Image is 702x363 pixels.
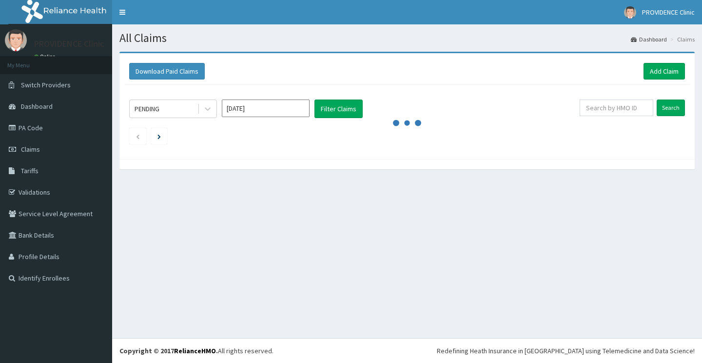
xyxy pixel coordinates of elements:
[21,102,53,111] span: Dashboard
[112,338,702,363] footer: All rights reserved.
[631,35,667,43] a: Dashboard
[643,63,685,80] a: Add Claim
[135,104,159,114] div: PENDING
[136,132,140,141] a: Previous page
[129,63,205,80] button: Download Paid Claims
[21,166,39,175] span: Tariffs
[174,346,216,355] a: RelianceHMO
[21,145,40,154] span: Claims
[657,100,685,116] input: Search
[624,6,636,19] img: User Image
[392,108,422,138] svg: audio-loading
[34,40,104,48] p: PROVIDENCE Clinic
[314,100,363,118] button: Filter Claims
[642,8,695,17] span: PROVIDENCE Clinic
[668,35,695,43] li: Claims
[5,29,27,51] img: User Image
[119,32,695,44] h1: All Claims
[222,100,310,117] input: Select Month and Year
[580,100,653,116] input: Search by HMO ID
[157,132,161,141] a: Next page
[437,346,695,356] div: Redefining Heath Insurance in [GEOGRAPHIC_DATA] using Telemedicine and Data Science!
[119,346,218,355] strong: Copyright © 2017 .
[21,81,71,89] span: Switch Providers
[34,53,58,60] a: Online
